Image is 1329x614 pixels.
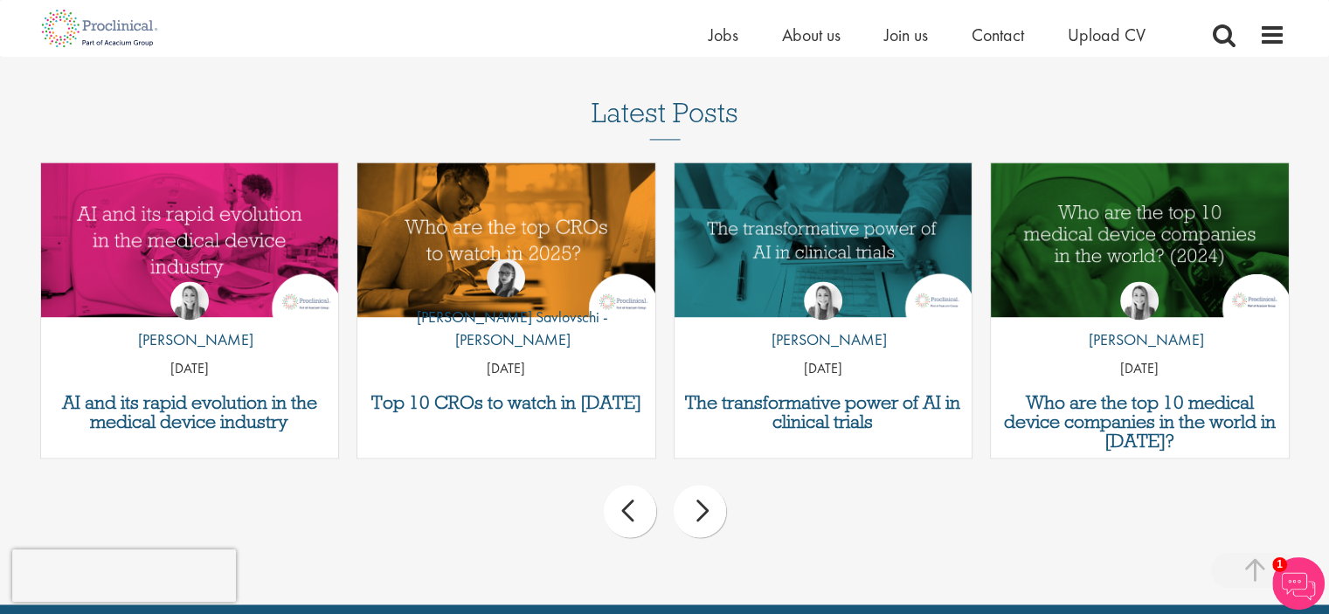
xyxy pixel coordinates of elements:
[604,485,656,537] div: prev
[1076,328,1204,351] p: [PERSON_NAME]
[1076,281,1204,360] a: Hannah Burke [PERSON_NAME]
[758,328,887,351] p: [PERSON_NAME]
[41,359,339,379] p: [DATE]
[972,24,1024,46] a: Contact
[758,281,887,360] a: Hannah Burke [PERSON_NAME]
[12,549,236,602] iframe: reCAPTCHA
[592,98,738,140] h3: Latest Posts
[357,306,655,350] p: [PERSON_NAME] Savlovschi - [PERSON_NAME]
[683,393,964,431] a: The transformative power of AI in clinical trials
[804,281,842,320] img: Hannah Burke
[1120,281,1159,320] img: Hannah Burke
[709,24,738,46] a: Jobs
[125,328,253,351] p: [PERSON_NAME]
[41,162,339,317] a: Link to a post
[357,162,655,317] img: Top 10 CROs 2025 | Proclinical
[782,24,841,46] a: About us
[1068,24,1146,46] a: Upload CV
[50,393,330,431] a: AI and its rapid evolution in the medical device industry
[991,359,1289,379] p: [DATE]
[357,359,655,379] p: [DATE]
[675,359,973,379] p: [DATE]
[1272,557,1287,572] span: 1
[125,281,253,360] a: Hannah Burke [PERSON_NAME]
[357,259,655,359] a: Theodora Savlovschi - Wicks [PERSON_NAME] Savlovschi - [PERSON_NAME]
[487,259,525,297] img: Theodora Savlovschi - Wicks
[1000,393,1280,451] a: Who are the top 10 medical device companies in the world in [DATE]?
[366,393,647,412] a: Top 10 CROs to watch in [DATE]
[675,162,973,317] a: Link to a post
[357,162,655,317] a: Link to a post
[991,162,1289,317] img: Top 10 Medical Device Companies 2024
[1272,557,1325,610] img: Chatbot
[884,24,928,46] a: Join us
[674,485,726,537] div: next
[41,162,339,317] img: AI and Its Impact on the Medical Device Industry | Proclinical
[170,281,209,320] img: Hannah Burke
[675,162,973,317] img: The Transformative Power of AI in Clinical Trials | Proclinical
[991,162,1289,317] a: Link to a post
